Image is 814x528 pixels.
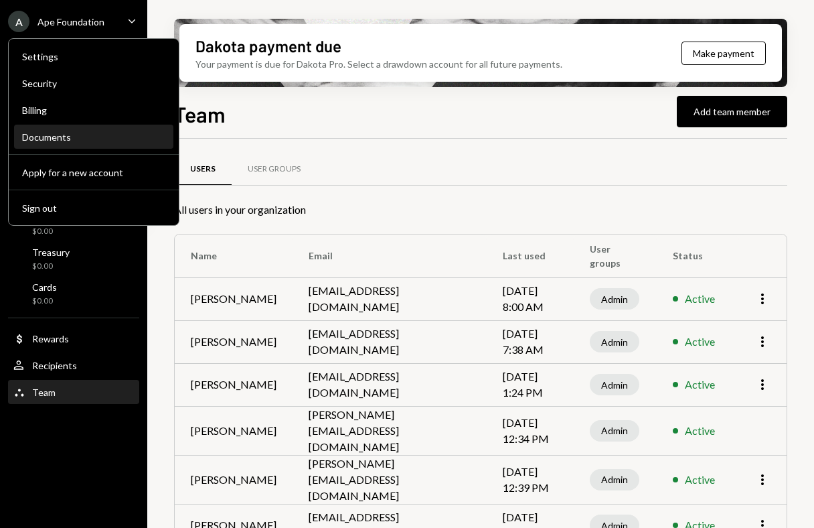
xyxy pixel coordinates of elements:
h1: Team [174,101,226,127]
a: Users [174,152,232,186]
div: Active [685,377,715,393]
th: Status [657,235,738,277]
div: All users in your organization [174,202,787,218]
th: Last used [487,235,574,277]
a: Team [8,380,139,404]
td: [DATE] 1:24 PM [487,363,574,406]
td: [DATE] 12:34 PM [487,406,574,455]
button: Sign out [14,196,173,220]
div: Apply for a new account [22,167,165,178]
div: Admin [590,331,639,352]
div: Rewards [32,333,69,344]
div: Ape Foundation [37,16,104,27]
td: [EMAIL_ADDRESS][DOMAIN_NAME] [293,277,487,320]
div: Dakota payment due [195,35,341,57]
div: Users [190,163,216,175]
button: Apply for a new account [14,161,173,185]
div: Treasury [32,247,70,258]
a: Documents [14,125,173,149]
div: Your payment is due for Dakota Pro. Select a drawdown account for all future payments. [195,57,562,71]
div: Team [32,387,56,398]
td: [DATE] 8:00 AM [487,277,574,320]
button: Add team member [677,96,787,127]
td: [EMAIL_ADDRESS][DOMAIN_NAME] [293,363,487,406]
div: User Groups [248,163,301,175]
th: Name [175,235,293,277]
div: Settings [22,51,165,62]
div: Active [685,423,715,439]
td: [DATE] 7:38 AM [487,320,574,363]
div: Sign out [22,202,165,214]
div: Recipients [32,360,77,371]
a: Recipients [8,353,139,377]
td: [PERSON_NAME] [175,363,293,406]
td: [PERSON_NAME][EMAIL_ADDRESS][DOMAIN_NAME] [293,455,487,504]
td: [PERSON_NAME] [175,406,293,455]
a: Security [14,71,173,95]
td: [PERSON_NAME][EMAIL_ADDRESS][DOMAIN_NAME] [293,406,487,455]
div: Admin [590,288,639,310]
td: [PERSON_NAME] [175,455,293,504]
div: Active [685,334,715,350]
div: Cards [32,281,57,293]
div: Active [685,472,715,488]
td: [DATE] 12:39 PM [487,455,574,504]
td: [PERSON_NAME] [175,320,293,363]
td: [PERSON_NAME] [175,277,293,320]
div: Billing [22,105,165,116]
div: $0.00 [32,226,64,237]
button: Make payment [681,42,766,65]
a: Treasury$0.00 [8,243,139,275]
div: $0.00 [32,261,70,272]
a: Cards$0.00 [8,277,139,310]
a: User Groups [232,152,317,186]
td: [EMAIL_ADDRESS][DOMAIN_NAME] [293,320,487,363]
div: $0.00 [32,295,57,307]
div: Admin [590,469,639,490]
th: Email [293,235,487,277]
div: Admin [590,420,639,442]
div: Documents [22,131,165,143]
div: Active [685,291,715,307]
a: Settings [14,44,173,68]
th: User groups [574,235,657,277]
div: Security [22,78,165,89]
a: Rewards [8,326,139,350]
a: Billing [14,98,173,122]
div: Admin [590,374,639,395]
div: A [8,11,29,32]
